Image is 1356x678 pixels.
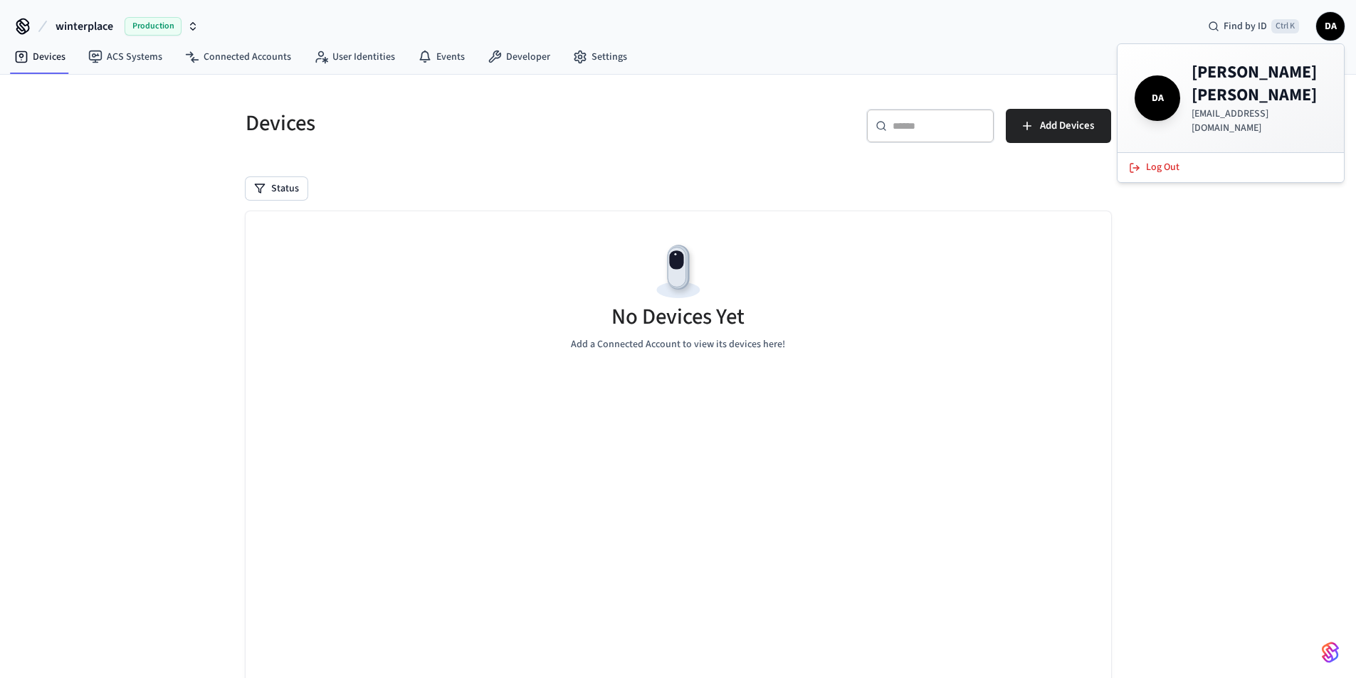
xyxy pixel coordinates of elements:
[125,17,182,36] span: Production
[1271,19,1299,33] span: Ctrl K
[1137,78,1177,118] span: DA
[1224,19,1267,33] span: Find by ID
[56,18,113,35] span: winterplace
[1192,61,1327,107] h4: [PERSON_NAME] [PERSON_NAME]
[406,44,476,70] a: Events
[571,337,785,352] p: Add a Connected Account to view its devices here!
[1040,117,1094,135] span: Add Devices
[1197,14,1310,39] div: Find by IDCtrl K
[1322,641,1339,664] img: SeamLogoGradient.69752ec5.svg
[246,177,308,200] button: Status
[1120,156,1341,179] button: Log Out
[476,44,562,70] a: Developer
[1316,12,1345,41] button: DA
[303,44,406,70] a: User Identities
[77,44,174,70] a: ACS Systems
[1006,109,1111,143] button: Add Devices
[562,44,638,70] a: Settings
[174,44,303,70] a: Connected Accounts
[646,240,710,304] img: Devices Empty State
[1318,14,1343,39] span: DA
[246,109,670,138] h5: Devices
[1192,107,1327,135] p: [EMAIL_ADDRESS][DOMAIN_NAME]
[611,302,745,332] h5: No Devices Yet
[3,44,77,70] a: Devices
